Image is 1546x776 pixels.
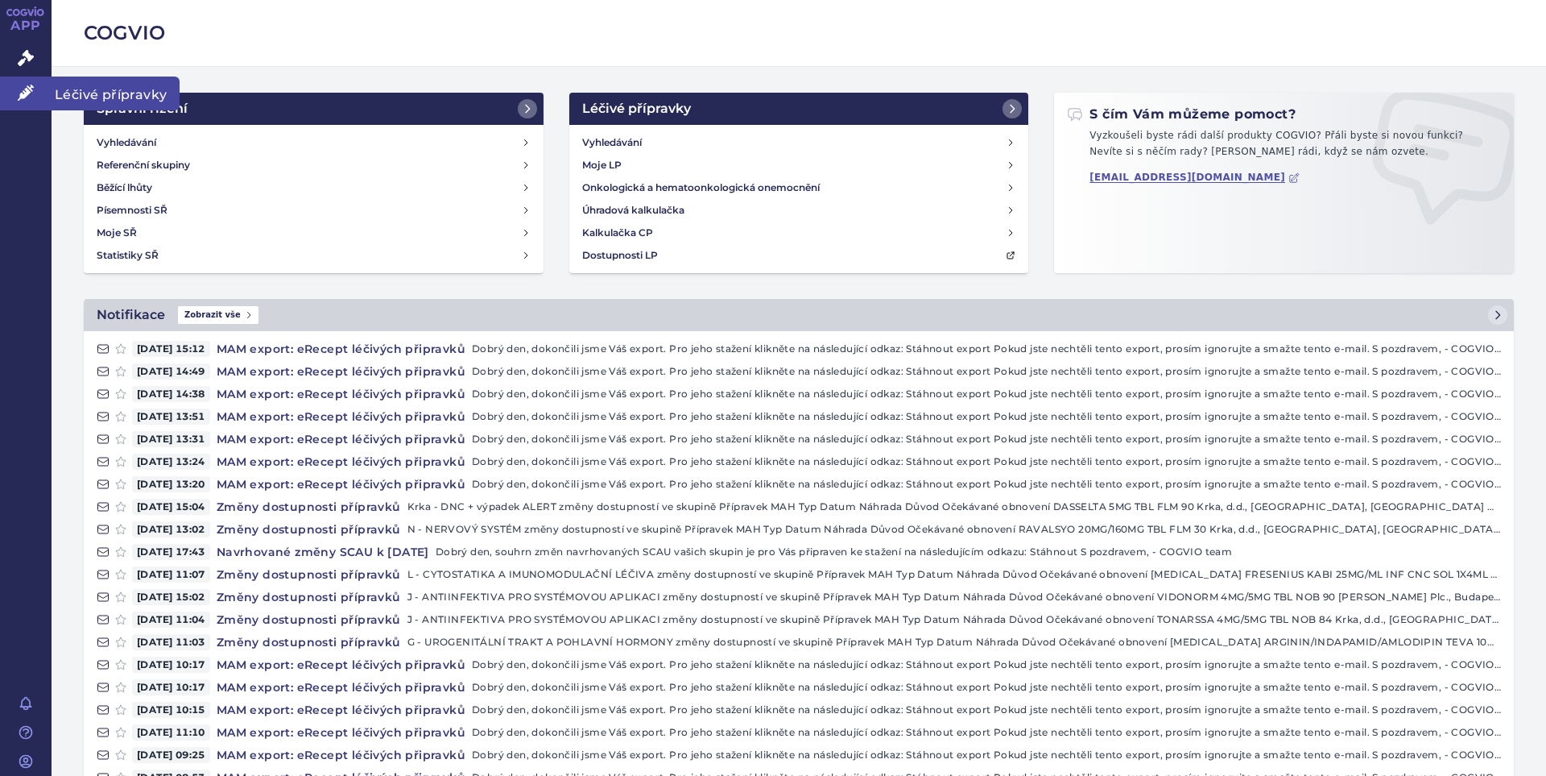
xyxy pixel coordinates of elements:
p: J - ANTIINFEKTIVA PRO SYSTÉMOVOU APLIKACI změny dostupností ve skupině Přípravek MAH Typ Datum Ná... [407,589,1501,605]
h4: Úhradová kalkulačka [582,202,684,218]
a: Referenční skupiny [90,154,537,176]
h4: Změny dostupnosti přípravků [210,521,407,537]
h4: Vyhledávání [97,135,156,151]
a: Statistiky SŘ [90,244,537,267]
p: J - ANTIINFEKTIVA PRO SYSTÉMOVOU APLIKACI změny dostupností ve skupině Přípravek MAH Typ Datum Ná... [407,612,1501,628]
span: [DATE] 10:17 [132,679,210,695]
a: Vyhledávání [90,131,537,154]
p: Dobrý den, souhrn změn navrhovaných SCAU vašich skupin je pro Vás připraven ke stažení na následu... [436,544,1501,560]
span: [DATE] 15:04 [132,499,210,515]
a: Správní řízení [84,93,544,125]
span: [DATE] 11:10 [132,724,210,741]
h4: Onkologická a hematoonkologická onemocnění [582,180,820,196]
h4: MAM export: eRecept léčivých připravků [210,431,472,447]
h4: MAM export: eRecept léčivých připravků [210,747,472,763]
p: N - NERVOVÝ SYSTÉM změny dostupností ve skupině Přípravek MAH Typ Datum Náhrada Důvod Očekávané o... [407,521,1501,537]
p: Krka - DNC + výpadek ALERT změny dostupností ve skupině Přípravek MAH Typ Datum Náhrada Důvod Oče... [407,499,1501,515]
span: [DATE] 13:02 [132,521,210,537]
span: Léčivé přípravky [52,77,180,110]
h4: Změny dostupnosti přípravků [210,566,407,583]
h4: MAM export: eRecept léčivých připravků [210,454,472,470]
a: Moje LP [576,154,1023,176]
span: [DATE] 13:24 [132,454,210,470]
span: [DATE] 10:17 [132,657,210,673]
p: Dobrý den, dokončili jsme Váš export. Pro jeho stažení klikněte na následující odkaz: Stáhnout ex... [472,476,1501,492]
h4: Moje LP [582,157,622,173]
h2: Notifikace [97,305,165,325]
p: Dobrý den, dokončili jsme Váš export. Pro jeho stažení klikněte na následující odkaz: Stáhnout ex... [472,431,1501,447]
h4: MAM export: eRecept léčivých připravků [210,679,472,695]
p: Dobrý den, dokončili jsme Váš export. Pro jeho stažení klikněte na následující odkaz: Stáhnout ex... [472,386,1501,402]
span: [DATE] 14:38 [132,386,210,402]
h4: Dostupnosti LP [582,247,658,264]
span: [DATE] 11:04 [132,612,210,628]
p: Dobrý den, dokončili jsme Váš export. Pro jeho stažení klikněte na následující odkaz: Stáhnout ex... [472,341,1501,357]
a: Moje SŘ [90,222,537,244]
h2: Léčivé přípravky [582,99,691,118]
h4: MAM export: eRecept léčivých připravků [210,657,472,673]
p: Dobrý den, dokončili jsme Váš export. Pro jeho stažení klikněte na následující odkaz: Stáhnout ex... [472,409,1501,425]
h4: Vyhledávání [582,135,642,151]
p: G - UROGENITÁLNÍ TRAKT A POHLAVNÍ HORMONY změny dostupností ve skupině Přípravek MAH Typ Datum Ná... [407,634,1501,650]
a: Kalkulačka CP [576,222,1023,244]
span: [DATE] 13:31 [132,431,210,447]
h4: MAM export: eRecept léčivých připravků [210,409,472,425]
a: Dostupnosti LP [576,244,1023,267]
a: Písemnosti SŘ [90,199,537,222]
h4: Změny dostupnosti přípravků [210,499,407,515]
h4: MAM export: eRecept léčivých připravků [210,702,472,718]
span: [DATE] 10:15 [132,702,210,718]
p: Dobrý den, dokončili jsme Váš export. Pro jeho stažení klikněte na následující odkaz: Stáhnout ex... [472,724,1501,741]
h4: Změny dostupnosti přípravků [210,634,407,650]
h4: Kalkulačka CP [582,225,653,241]
h4: MAM export: eRecept léčivých připravků [210,341,472,357]
a: Léčivé přípravky [569,93,1029,125]
a: Úhradová kalkulačka [576,199,1023,222]
h4: Referenční skupiny [97,157,190,173]
a: NotifikaceZobrazit vše [84,299,1514,331]
span: [DATE] 11:07 [132,566,210,583]
h4: MAM export: eRecept léčivých připravků [210,386,472,402]
span: [DATE] 15:02 [132,589,210,605]
h4: Navrhované změny SCAU k [DATE] [210,544,436,560]
p: Dobrý den, dokončili jsme Váš export. Pro jeho stažení klikněte na následující odkaz: Stáhnout ex... [472,657,1501,673]
span: [DATE] 11:03 [132,634,210,650]
h4: Změny dostupnosti přípravků [210,612,407,628]
span: Zobrazit vše [178,306,258,324]
h2: COGVIO [84,19,1514,47]
p: Vyzkoušeli byste rádi další produkty COGVIO? Přáli byste si novou funkci? Nevíte si s něčím rady?... [1067,128,1501,166]
p: Dobrý den, dokončili jsme Váš export. Pro jeho stažení klikněte na následující odkaz: Stáhnout ex... [472,747,1501,763]
h4: MAM export: eRecept léčivých připravků [210,476,472,492]
a: Vyhledávání [576,131,1023,154]
h4: Písemnosti SŘ [97,202,167,218]
span: [DATE] 15:12 [132,341,210,357]
p: Dobrý den, dokončili jsme Váš export. Pro jeho stažení klikněte na následující odkaz: Stáhnout ex... [472,454,1501,470]
a: [EMAIL_ADDRESS][DOMAIN_NAME] [1089,172,1300,184]
span: [DATE] 13:51 [132,409,210,425]
h4: Moje SŘ [97,225,137,241]
a: Onkologická a hematoonkologická onemocnění [576,176,1023,199]
span: [DATE] 09:25 [132,747,210,763]
span: [DATE] 17:43 [132,544,210,560]
p: L - CYTOSTATIKA A IMUNOMODULAČNÍ LÉČIVA změny dostupností ve skupině Přípravek MAH Typ Datum Náhr... [407,566,1501,583]
h4: Statistiky SŘ [97,247,159,264]
h4: MAM export: eRecept léčivých připravků [210,363,472,380]
h2: S čím Vám můžeme pomoct? [1067,106,1296,123]
h4: Běžící lhůty [97,180,152,196]
p: Dobrý den, dokončili jsme Váš export. Pro jeho stažení klikněte na následující odkaz: Stáhnout ex... [472,679,1501,695]
a: Běžící lhůty [90,176,537,199]
h4: Změny dostupnosti přípravků [210,589,407,605]
p: Dobrý den, dokončili jsme Váš export. Pro jeho stažení klikněte na následující odkaz: Stáhnout ex... [472,702,1501,718]
p: Dobrý den, dokončili jsme Váš export. Pro jeho stažení klikněte na následující odkaz: Stáhnout ex... [472,363,1501,380]
h4: MAM export: eRecept léčivých připravků [210,724,472,741]
span: [DATE] 14:49 [132,363,210,380]
span: [DATE] 13:20 [132,476,210,492]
